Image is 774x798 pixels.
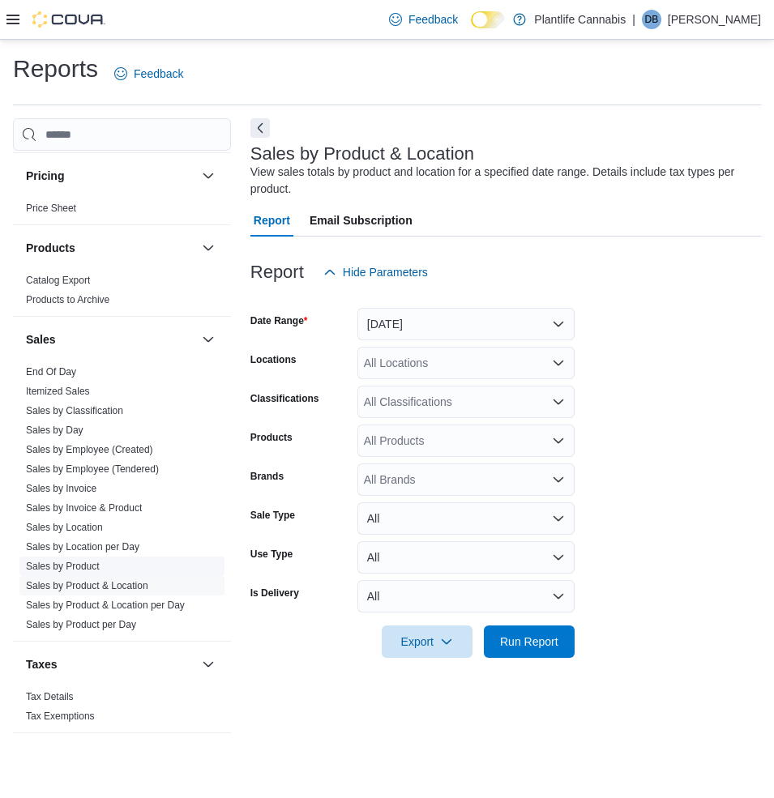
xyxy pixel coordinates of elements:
[13,53,98,85] h1: Reports
[26,580,148,591] a: Sales by Product & Location
[471,11,505,28] input: Dark Mode
[645,10,659,29] span: DB
[391,625,463,658] span: Export
[13,687,231,732] div: Taxes
[26,540,139,553] span: Sales by Location per Day
[500,634,558,650] span: Run Report
[250,392,319,405] label: Classifications
[26,293,109,306] span: Products to Archive
[26,560,100,573] span: Sales by Product
[26,240,75,256] h3: Products
[26,619,136,630] a: Sales by Product per Day
[32,11,105,28] img: Cova
[13,198,231,224] div: Pricing
[26,331,56,348] h3: Sales
[26,656,58,672] h3: Taxes
[357,502,575,535] button: All
[26,424,83,437] span: Sales by Day
[26,618,136,631] span: Sales by Product per Day
[26,425,83,436] a: Sales by Day
[357,580,575,612] button: All
[26,275,90,286] a: Catalog Export
[26,483,96,494] a: Sales by Invoice
[250,314,308,327] label: Date Range
[26,690,74,703] span: Tax Details
[382,625,473,658] button: Export
[26,691,74,702] a: Tax Details
[26,599,185,612] span: Sales by Product & Location per Day
[250,164,753,198] div: View sales totals by product and location for a specified date range. Details include tax types p...
[357,308,575,340] button: [DATE]
[250,431,293,444] label: Products
[26,521,103,534] span: Sales by Location
[26,561,100,572] a: Sales by Product
[26,405,123,416] a: Sales by Classification
[199,655,218,674] button: Taxes
[26,202,76,215] span: Price Sheet
[26,203,76,214] a: Price Sheet
[13,362,231,641] div: Sales
[108,58,190,90] a: Feedback
[26,444,153,455] a: Sales by Employee (Created)
[26,386,90,397] a: Itemized Sales
[134,66,183,82] span: Feedback
[26,240,195,256] button: Products
[408,11,458,28] span: Feedback
[13,271,231,316] div: Products
[632,10,635,29] p: |
[26,331,195,348] button: Sales
[317,256,434,288] button: Hide Parameters
[26,463,159,475] a: Sales by Employee (Tendered)
[552,473,565,486] button: Open list of options
[668,10,761,29] p: [PERSON_NAME]
[26,711,95,722] a: Tax Exemptions
[26,274,90,287] span: Catalog Export
[383,3,464,36] a: Feedback
[26,482,96,495] span: Sales by Invoice
[26,294,109,305] a: Products to Archive
[552,434,565,447] button: Open list of options
[250,509,295,522] label: Sale Type
[250,118,270,138] button: Next
[552,356,565,369] button: Open list of options
[199,330,218,349] button: Sales
[26,365,76,378] span: End Of Day
[310,204,413,237] span: Email Subscription
[343,264,428,280] span: Hide Parameters
[199,166,218,186] button: Pricing
[642,10,661,29] div: Dylan Bruck
[250,470,284,483] label: Brands
[26,366,76,378] a: End Of Day
[26,600,185,611] a: Sales by Product & Location per Day
[26,443,153,456] span: Sales by Employee (Created)
[534,10,626,29] p: Plantlife Cannabis
[250,548,293,561] label: Use Type
[26,501,142,514] span: Sales by Invoice & Product
[250,587,299,600] label: Is Delivery
[26,168,64,184] h3: Pricing
[250,262,304,282] h3: Report
[26,710,95,723] span: Tax Exemptions
[250,353,297,366] label: Locations
[552,395,565,408] button: Open list of options
[26,404,123,417] span: Sales by Classification
[484,625,575,658] button: Run Report
[26,385,90,398] span: Itemized Sales
[254,204,290,237] span: Report
[26,168,195,184] button: Pricing
[26,579,148,592] span: Sales by Product & Location
[250,144,474,164] h3: Sales by Product & Location
[357,541,575,574] button: All
[199,238,218,258] button: Products
[26,541,139,553] a: Sales by Location per Day
[26,502,142,514] a: Sales by Invoice & Product
[26,656,195,672] button: Taxes
[26,522,103,533] a: Sales by Location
